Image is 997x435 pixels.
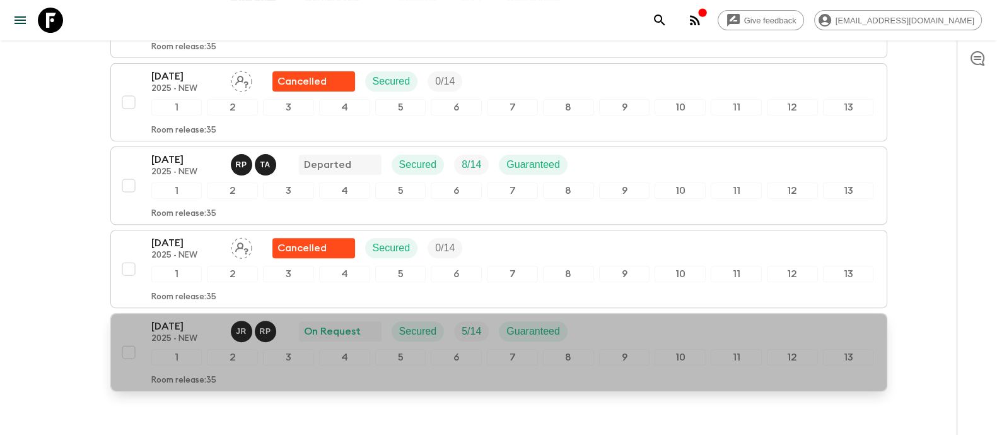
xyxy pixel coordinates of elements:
[263,182,314,199] div: 3
[151,152,221,167] p: [DATE]
[543,99,594,116] div: 8
[543,182,594,199] div: 8
[110,63,887,141] button: [DATE]2025 - NEWAssign pack leaderFlash Pack cancellationSecuredTrip Fill12345678910111213Room re...
[431,99,482,116] div: 6
[151,376,216,386] p: Room release: 35
[319,266,370,282] div: 4
[8,8,33,33] button: menu
[207,99,258,116] div: 2
[375,182,426,199] div: 5
[431,266,482,282] div: 6
[487,349,538,366] div: 7
[599,182,650,199] div: 9
[543,349,594,366] div: 8
[462,324,481,339] p: 5 / 14
[487,99,538,116] div: 7
[506,157,560,172] p: Guaranteed
[487,182,538,199] div: 7
[151,292,216,302] p: Room release: 35
[207,266,258,282] div: 2
[487,266,538,282] div: 7
[767,182,818,199] div: 12
[151,84,221,94] p: 2025 - NEW
[110,146,887,225] button: [DATE]2025 - NEWRoy Phang, Tiyon Anak JunaDepartedSecuredTrip FillGuaranteed12345678910111213Room...
[151,209,216,219] p: Room release: 35
[207,349,258,366] div: 2
[655,266,706,282] div: 10
[767,266,818,282] div: 12
[319,349,370,366] div: 4
[231,325,279,335] span: Johan Roslan, Roy Phang
[272,238,355,258] div: Flash Pack cancellation
[151,319,221,334] p: [DATE]
[319,99,370,116] div: 4
[711,349,762,366] div: 11
[375,99,426,116] div: 5
[454,321,489,342] div: Trip Fill
[428,71,462,92] div: Trip Fill
[231,321,279,342] button: JRRP
[428,238,462,258] div: Trip Fill
[823,182,874,199] div: 13
[151,266,202,282] div: 1
[767,349,818,366] div: 12
[718,10,804,30] a: Give feedback
[655,349,706,366] div: 10
[151,251,221,261] p: 2025 - NEW
[151,349,202,366] div: 1
[151,126,216,136] p: Room release: 35
[260,326,271,337] p: R P
[435,74,455,89] p: 0 / 14
[506,324,560,339] p: Guaranteed
[151,99,202,116] div: 1
[767,99,818,116] div: 12
[151,334,221,344] p: 2025 - NEW
[829,16,981,25] span: [EMAIL_ADDRESS][DOMAIN_NAME]
[399,324,437,339] p: Secured
[272,71,355,92] div: Flash Pack cancellation
[823,99,874,116] div: 13
[151,235,221,251] p: [DATE]
[319,182,370,199] div: 4
[392,321,445,342] div: Secured
[711,99,762,116] div: 11
[814,10,982,30] div: [EMAIL_ADDRESS][DOMAIN_NAME]
[110,230,887,308] button: [DATE]2025 - NEWAssign pack leaderFlash Pack cancellationSecuredTrip Fill12345678910111213Room re...
[711,266,762,282] div: 11
[365,238,418,258] div: Secured
[151,69,221,84] p: [DATE]
[462,157,481,172] p: 8 / 14
[392,155,445,175] div: Secured
[263,349,314,366] div: 3
[711,182,762,199] div: 11
[373,241,411,256] p: Secured
[151,167,221,177] p: 2025 - NEW
[151,182,202,199] div: 1
[599,349,650,366] div: 9
[599,99,650,116] div: 9
[151,42,216,52] p: Room release: 35
[231,241,252,251] span: Assign pack leader
[263,266,314,282] div: 3
[655,182,706,199] div: 10
[454,155,489,175] div: Trip Fill
[277,241,327,256] p: Cancelled
[110,313,887,391] button: [DATE]2025 - NEWJohan Roslan, Roy PhangOn RequestSecuredTrip FillGuaranteed12345678910111213Room ...
[236,326,247,337] p: J R
[207,182,258,199] div: 2
[435,241,455,256] p: 0 / 14
[655,99,706,116] div: 10
[375,266,426,282] div: 5
[304,157,351,172] p: Departed
[823,349,874,366] div: 13
[599,266,650,282] div: 9
[231,74,252,85] span: Assign pack leader
[431,349,482,366] div: 6
[231,158,279,168] span: Roy Phang, Tiyon Anak Juna
[399,157,437,172] p: Secured
[365,71,418,92] div: Secured
[277,74,327,89] p: Cancelled
[543,266,594,282] div: 8
[737,16,803,25] span: Give feedback
[263,99,314,116] div: 3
